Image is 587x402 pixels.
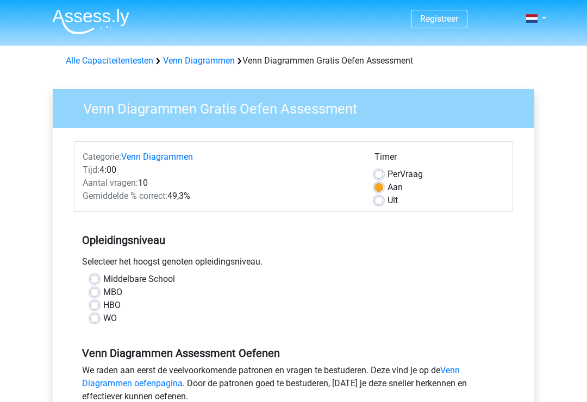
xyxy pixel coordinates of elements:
label: Middelbare School [103,273,175,286]
label: Uit [388,194,398,207]
label: Vraag [388,168,423,181]
a: Alle Capaciteitentesten [66,55,153,66]
h5: Venn Diagrammen Assessment Oefenen [82,347,505,360]
div: 10 [74,177,366,190]
label: Aan [388,181,403,194]
div: Timer [374,150,504,168]
div: Venn Diagrammen Gratis Oefen Assessment [61,54,526,67]
a: Venn Diagrammen [121,152,193,162]
label: MBO [103,286,122,299]
a: Registreer [420,14,458,24]
h5: Opleidingsniveau [82,229,505,251]
span: Aantal vragen: [83,178,138,188]
h3: Venn Diagrammen Gratis Oefen Assessment [70,96,526,117]
span: Categorie: [83,152,121,162]
a: Venn Diagrammen [163,55,235,66]
label: WO [103,312,117,325]
label: HBO [103,299,121,312]
div: 4:00 [74,164,366,177]
div: Selecteer het hoogst genoten opleidingsniveau. [74,255,513,273]
span: Tijd: [83,165,99,175]
img: Assessly [52,9,129,34]
div: 49,3% [74,190,366,203]
span: Per [388,169,400,179]
span: Gemiddelde % correct: [83,191,167,201]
